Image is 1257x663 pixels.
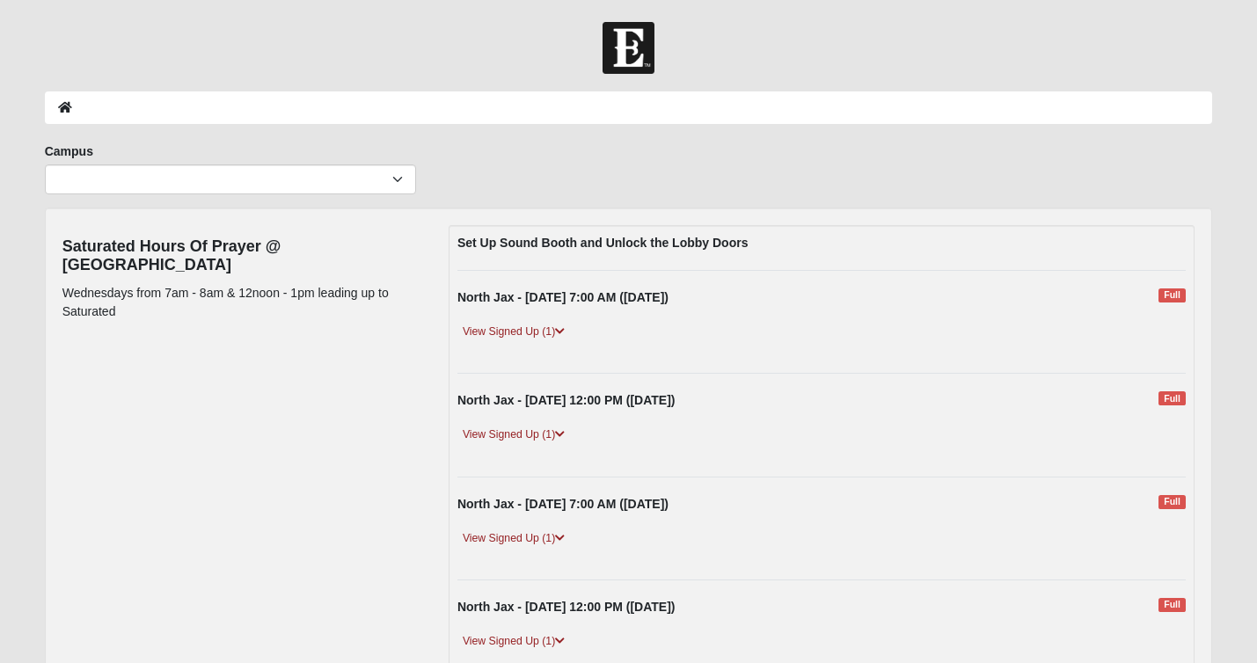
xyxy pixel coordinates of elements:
[603,22,654,74] img: Church of Eleven22 Logo
[1158,598,1186,612] span: Full
[1158,391,1186,405] span: Full
[1158,495,1186,509] span: Full
[457,290,669,304] strong: North Jax - [DATE] 7:00 AM ([DATE])
[62,237,422,275] h4: Saturated Hours Of Prayer @ [GEOGRAPHIC_DATA]
[457,393,676,407] strong: North Jax - [DATE] 12:00 PM ([DATE])
[457,497,669,511] strong: North Jax - [DATE] 7:00 AM ([DATE])
[457,600,676,614] strong: North Jax - [DATE] 12:00 PM ([DATE])
[45,142,93,160] label: Campus
[1158,288,1186,302] span: Full
[457,632,570,651] a: View Signed Up (1)
[62,284,422,321] p: Wednesdays from 7am - 8am & 12noon - 1pm leading up to Saturated
[457,323,570,341] a: View Signed Up (1)
[457,529,570,548] a: View Signed Up (1)
[457,426,570,444] a: View Signed Up (1)
[457,236,749,250] strong: Set Up Sound Booth and Unlock the Lobby Doors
